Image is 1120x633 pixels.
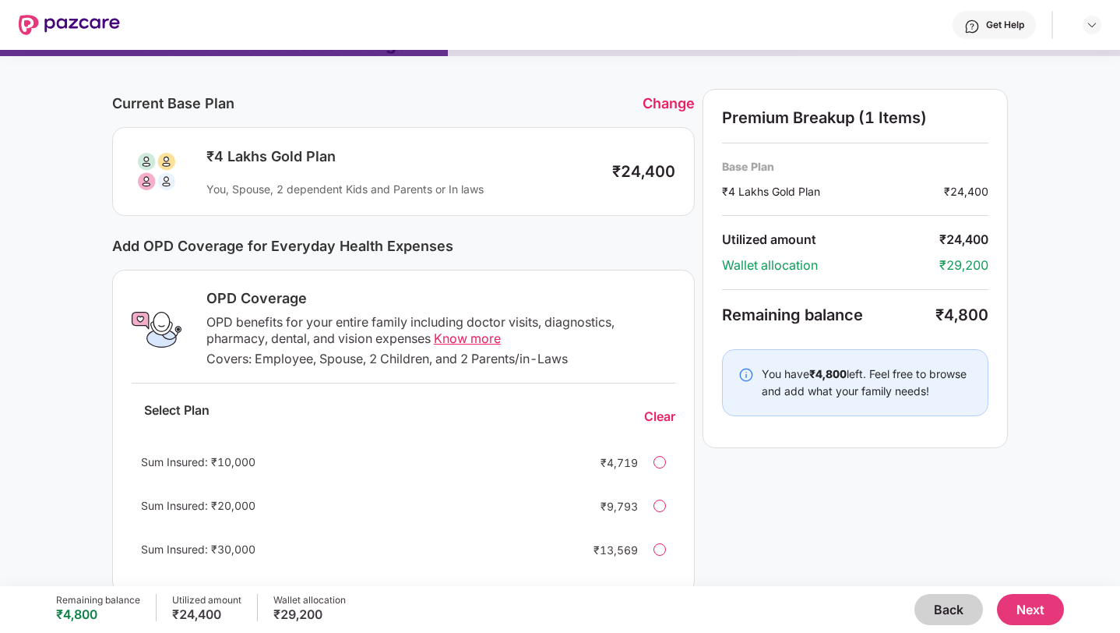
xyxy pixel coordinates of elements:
div: Remaining balance [56,594,140,606]
span: Sum Insured: ₹30,000 [141,543,255,556]
div: Remaining balance [722,306,935,324]
span: Know more [434,331,501,346]
img: OPD Coverage [132,305,181,355]
div: Covers: Employee, Spouse, 2 Children, and 2 Parents/in-Laws [206,351,675,367]
div: You, Spouse, 2 dependent Kids and Parents or In laws [206,182,597,196]
button: Back [914,594,983,625]
div: Get Help [986,19,1024,31]
div: ₹4,800 [935,306,988,324]
div: OPD benefits for your entire family including doctor visits, diagnostics, pharmacy, dental, and v... [206,314,675,347]
img: svg+xml;base64,PHN2ZyBpZD0iSW5mby0yMHgyMCIgeG1sbnM9Imh0dHA6Ly93d3cudzMub3JnLzIwMDAvc3ZnIiB3aWR0aD... [738,367,754,383]
img: svg+xml;base64,PHN2ZyBpZD0iSGVscC0zMngzMiIgeG1sbnM9Imh0dHA6Ly93d3cudzMub3JnLzIwMDAvc3ZnIiB3aWR0aD... [964,19,980,34]
div: ₹4,800 [56,606,140,622]
div: Base Plan [722,159,988,174]
img: New Pazcare Logo [19,15,120,35]
div: Utilized amount [172,594,241,606]
img: svg+xml;base64,PHN2ZyB3aWR0aD0iODAiIGhlaWdodD0iODAiIHZpZXdCb3g9IjAgMCA4MCA4MCIgZmlsbD0ibm9uZSIgeG... [132,147,181,196]
div: ₹24,400 [612,162,675,181]
div: Add OPD Coverage for Everyday Health Expenses [112,238,695,254]
div: ₹24,400 [172,606,241,622]
b: ₹4,800 [809,367,847,380]
div: ₹24,400 [944,183,988,200]
div: You have left. Feel free to browse and add what your family needs! [762,366,972,400]
div: Clear [644,408,675,425]
div: ₹4 Lakhs Gold Plan [206,147,597,166]
div: Select Plan [132,402,222,431]
div: Wallet allocation [273,594,346,606]
img: svg+xml;base64,PHN2ZyBpZD0iRHJvcGRvd24tMzJ4MzIiIHhtbG5zPSJodHRwOi8vd3d3LnczLm9yZy8yMDAwL3N2ZyIgd2... [1086,19,1098,31]
div: ₹9,793 [576,498,638,515]
span: Sum Insured: ₹20,000 [141,499,255,512]
div: ₹29,200 [939,257,988,274]
div: Utilized amount [722,232,939,248]
div: ₹29,200 [273,606,346,622]
div: ₹4 Lakhs Gold Plan [722,183,944,200]
div: ₹13,569 [576,542,638,558]
button: Next [997,594,1064,625]
div: Premium Breakup (1 Items) [722,108,988,127]
div: ₹4,719 [576,454,638,471]
div: Wallet allocation [722,257,939,274]
span: Sum Insured: ₹10,000 [141,455,255,469]
div: Change [643,95,695,111]
div: ₹24,400 [939,232,988,248]
div: OPD Coverage [206,289,675,308]
div: Current Base Plan [112,95,643,111]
